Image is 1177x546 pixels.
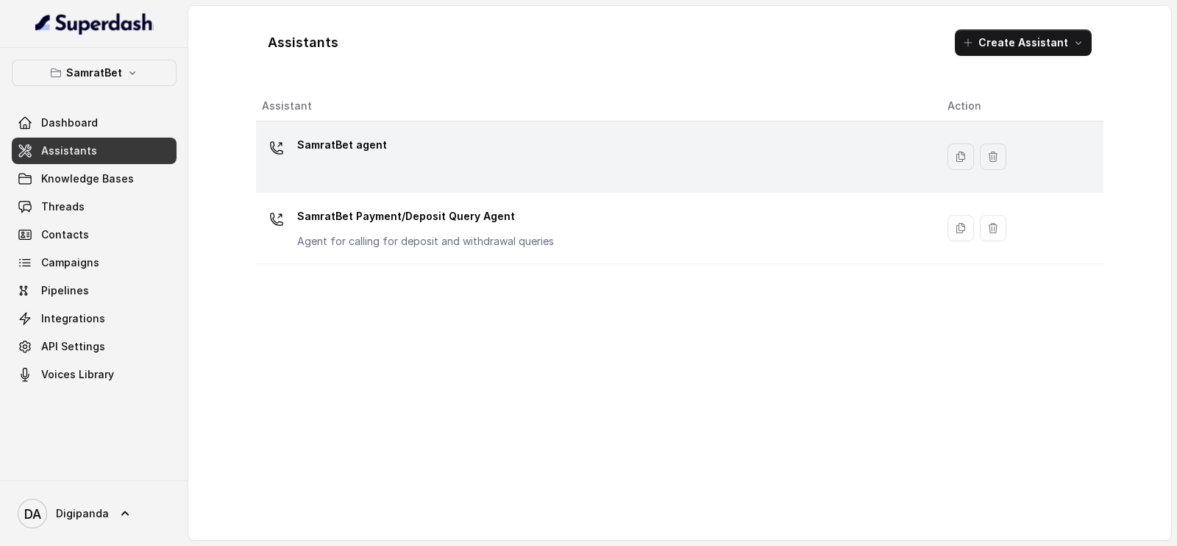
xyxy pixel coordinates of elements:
span: Dashboard [41,116,98,130]
span: Integrations [41,311,105,326]
a: Contacts [12,221,177,248]
a: Integrations [12,305,177,332]
span: API Settings [41,339,105,354]
button: SamratBet [12,60,177,86]
img: light.svg [35,12,154,35]
text: DA [24,506,41,522]
p: SamratBet [66,64,122,82]
h1: Assistants [268,31,338,54]
span: Knowledge Bases [41,171,134,186]
span: Digipanda [56,506,109,521]
span: Contacts [41,227,89,242]
p: SamratBet Payment/Deposit Query Agent [297,205,554,228]
a: Threads [12,194,177,220]
a: Dashboard [12,110,177,136]
a: Digipanda [12,493,177,534]
a: Voices Library [12,361,177,388]
a: API Settings [12,333,177,360]
th: Assistant [256,91,936,121]
a: Assistants [12,138,177,164]
p: SamratBet agent [297,133,387,157]
span: Pipelines [41,283,89,298]
span: Assistants [41,143,97,158]
span: Voices Library [41,367,114,382]
span: Campaigns [41,255,99,270]
a: Knowledge Bases [12,166,177,192]
span: Threads [41,199,85,214]
th: Action [936,91,1103,121]
p: Agent for calling for deposit and withdrawal queries [297,234,554,249]
a: Campaigns [12,249,177,276]
button: Create Assistant [955,29,1092,56]
a: Pipelines [12,277,177,304]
